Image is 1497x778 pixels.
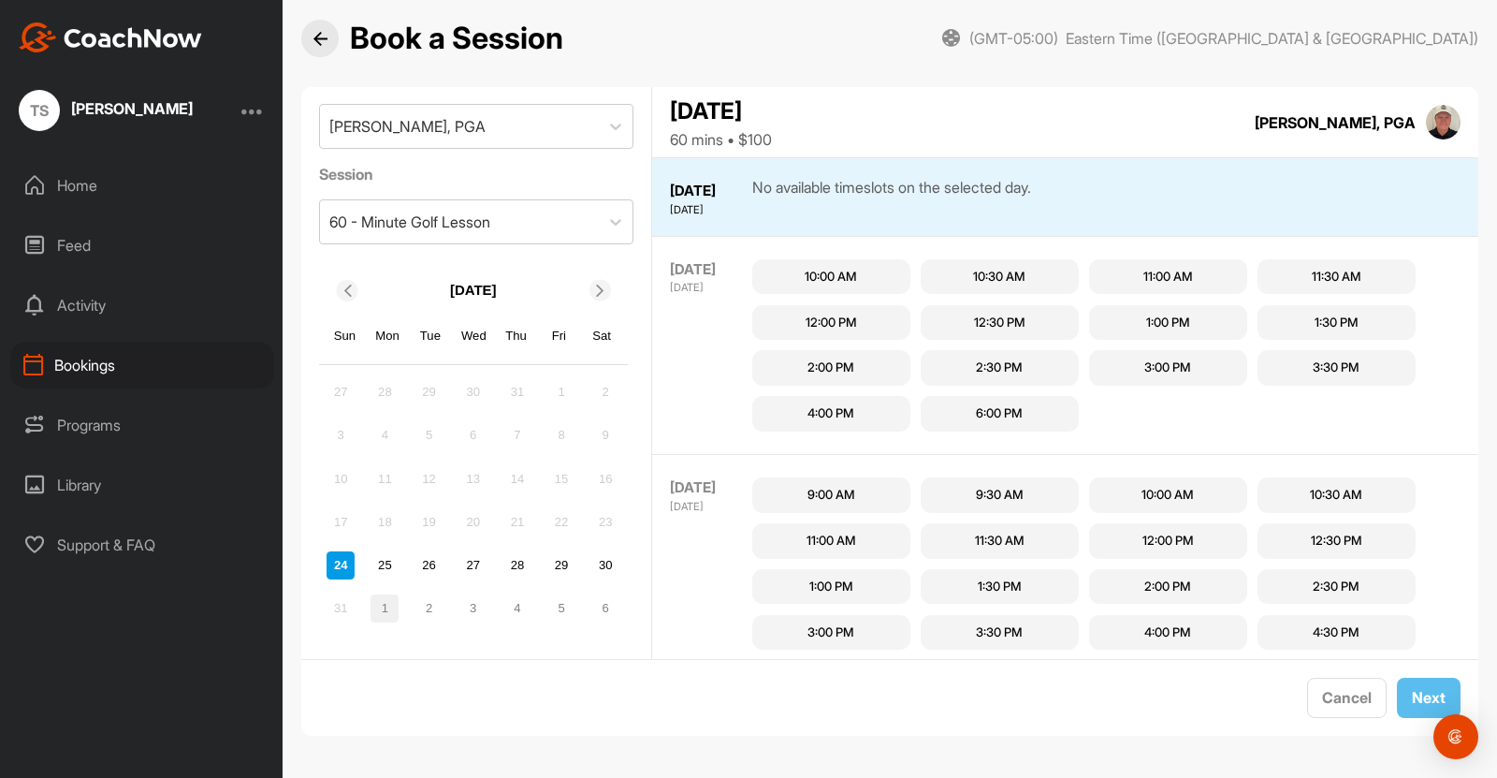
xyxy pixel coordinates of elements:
div: Not available Wednesday, August 20th, 2025 [459,508,487,536]
div: Not available Tuesday, August 5th, 2025 [415,421,443,449]
button: Cancel [1307,678,1387,718]
div: Not available Thursday, July 31st, 2025 [503,378,531,406]
div: Bookings [10,342,274,389]
label: Session [319,163,634,185]
img: Back [313,32,327,46]
div: Tue [418,324,443,348]
div: Mon [375,324,400,348]
div: [PERSON_NAME], PGA [1255,111,1416,134]
div: 10:00 AM [1141,486,1194,505]
span: Eastern Time ([GEOGRAPHIC_DATA] & [GEOGRAPHIC_DATA]) [1066,28,1478,49]
div: 60 mins • $100 [670,128,772,151]
button: Next [1397,678,1461,718]
img: CoachNow [19,22,202,52]
div: Choose Thursday, September 4th, 2025 [503,595,531,623]
div: Not available Wednesday, August 6th, 2025 [459,421,487,449]
div: Choose Tuesday, August 26th, 2025 [415,551,443,580]
div: 10:00 AM [805,268,857,286]
div: Wed [461,324,486,348]
div: Not available Sunday, August 3rd, 2025 [327,421,355,449]
div: Not available Thursday, August 7th, 2025 [503,421,531,449]
div: Not available Wednesday, July 30th, 2025 [459,378,487,406]
div: [DATE] [670,477,748,499]
div: Not available Sunday, August 24th, 2025 [327,551,355,580]
div: Not available Monday, August 18th, 2025 [371,508,399,536]
div: Not available Sunday, July 27th, 2025 [327,378,355,406]
div: Choose Wednesday, September 3rd, 2025 [459,595,487,623]
div: Not available Monday, August 11th, 2025 [371,464,399,492]
div: Choose Wednesday, August 27th, 2025 [459,551,487,580]
div: Choose Monday, September 1st, 2025 [371,595,399,623]
div: Not available Monday, July 28th, 2025 [371,378,399,406]
div: 9:30 AM [976,486,1024,505]
div: 6:00 PM [976,404,1023,423]
div: Not available Sunday, August 31st, 2025 [327,595,355,623]
div: 1:30 PM [1315,314,1359,332]
div: 9:00 AM [807,486,855,505]
div: [DATE] [670,280,748,296]
div: 3:30 PM [1313,359,1359,377]
div: Support & FAQ [10,521,274,568]
div: Home [10,162,274,209]
div: 3:00 PM [1144,359,1191,377]
p: [DATE] [450,280,497,301]
div: 10:30 AM [1310,486,1362,505]
div: Not available Tuesday, July 29th, 2025 [415,378,443,406]
div: 11:00 AM [807,532,856,550]
div: TS [19,90,60,131]
div: Programs [10,402,274,448]
div: 4:00 PM [807,404,854,423]
div: Not available Thursday, August 21st, 2025 [503,508,531,536]
div: Not available Tuesday, August 19th, 2025 [415,508,443,536]
div: 2:30 PM [976,359,1023,377]
div: Not available Saturday, August 23rd, 2025 [591,508,619,536]
div: Choose Friday, August 29th, 2025 [547,551,575,580]
div: Not available Sunday, August 10th, 2025 [327,464,355,492]
div: 11:30 AM [975,532,1025,550]
div: Choose Friday, September 5th, 2025 [547,595,575,623]
div: Not available Friday, August 15th, 2025 [547,464,575,492]
div: Not available Saturday, August 2nd, 2025 [591,378,619,406]
div: No available timeslots on the selected day. [752,176,1031,218]
div: Not available Wednesday, August 13th, 2025 [459,464,487,492]
div: [PERSON_NAME] [71,101,193,116]
div: Sun [333,324,357,348]
div: 1:00 PM [1146,314,1190,332]
div: 11:30 AM [1312,268,1361,286]
div: 4:30 PM [1313,624,1359,642]
div: 60 - Minute Golf Lesson [329,211,490,233]
div: Open Intercom Messenger [1433,714,1478,759]
div: 10:30 AM [973,268,1025,286]
div: 2:00 PM [1144,578,1191,596]
div: 1:30 PM [978,578,1022,596]
div: month 2025-08 [325,375,622,624]
div: 12:30 PM [974,314,1025,332]
div: Not available Thursday, August 14th, 2025 [503,464,531,492]
div: Not available Friday, August 22nd, 2025 [547,508,575,536]
div: 12:30 PM [1311,532,1362,550]
div: Not available Tuesday, August 12th, 2025 [415,464,443,492]
div: Not available Friday, August 8th, 2025 [547,421,575,449]
img: square_68597e2ca94eae6e0acad86b17dd7929.jpg [1426,105,1461,140]
div: [DATE] [670,202,748,218]
div: Sat [589,324,614,348]
div: [DATE] [670,181,748,202]
div: Fri [547,324,572,348]
div: 12:00 PM [1142,532,1194,550]
span: (GMT-05:00) [969,28,1058,49]
div: [DATE] [670,499,748,515]
div: Not available Sunday, August 17th, 2025 [327,508,355,536]
div: 3:30 PM [976,624,1023,642]
div: 1:00 PM [809,578,853,596]
div: 2:30 PM [1313,578,1359,596]
div: 4:00 PM [1144,624,1191,642]
div: Not available Friday, August 1st, 2025 [547,378,575,406]
div: Not available Monday, August 4th, 2025 [371,421,399,449]
div: 2:00 PM [807,359,854,377]
div: Activity [10,282,274,329]
div: Thu [504,324,529,348]
div: 3:00 PM [807,624,854,642]
div: Not available Saturday, August 16th, 2025 [591,464,619,492]
div: [DATE] [670,95,772,128]
div: Choose Saturday, September 6th, 2025 [591,595,619,623]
